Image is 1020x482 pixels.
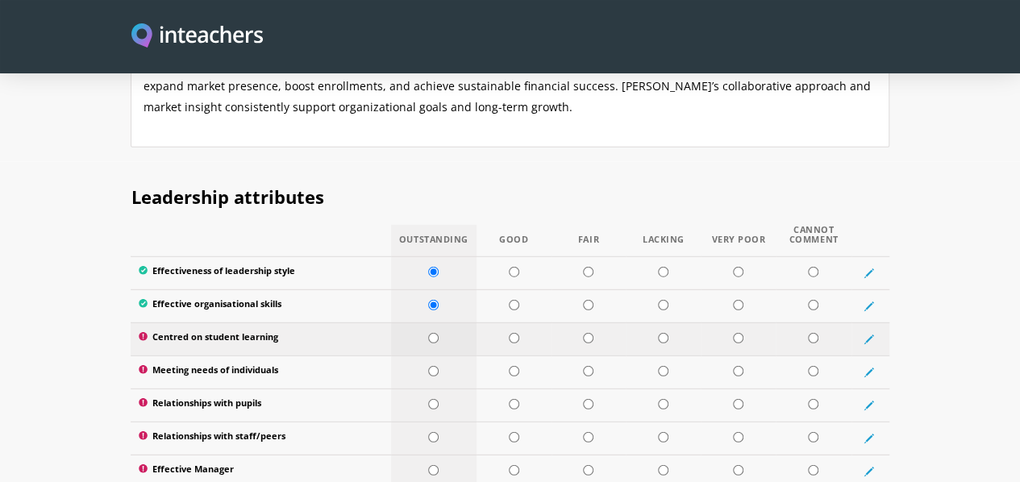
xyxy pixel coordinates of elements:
[552,225,627,257] th: Fair
[139,364,382,380] label: Meeting needs of individuals
[776,225,851,257] th: Cannot Comment
[701,225,776,257] th: Very Poor
[391,225,477,257] th: Outstanding
[131,23,263,50] img: Inteachers
[139,397,382,413] label: Relationships with pupils
[477,225,552,257] th: Good
[139,430,382,446] label: Relationships with staff/peers
[139,463,382,479] label: Effective Manager
[139,331,382,347] label: Centred on student learning
[139,298,382,314] label: Effective organisational skills
[626,225,701,257] th: Lacking
[131,23,263,50] a: Visit this site's homepage
[131,185,323,209] span: Leadership attributes
[139,265,382,280] label: Effectiveness of leadership style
